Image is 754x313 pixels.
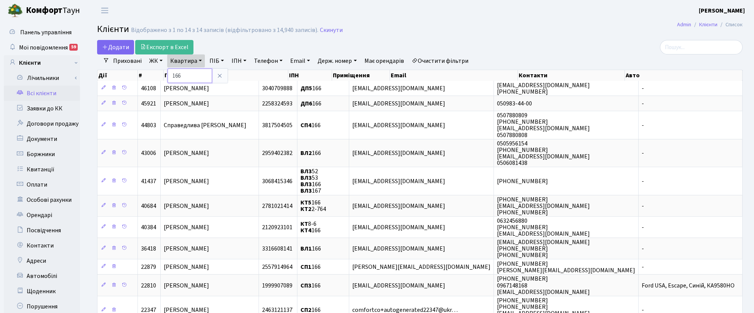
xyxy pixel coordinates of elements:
[4,192,80,208] a: Особові рахунки
[320,27,343,34] a: Скинути
[300,180,312,188] b: ВЛ3
[497,99,532,108] span: 050983-44-00
[141,84,156,93] span: 46108
[497,177,548,185] span: [PHONE_NUMBER]
[4,101,80,116] a: Заявки до КК
[20,28,72,37] span: Панель управління
[352,223,445,232] span: [EMAIL_ADDRESS][DOMAIN_NAME]
[164,84,209,93] span: [PERSON_NAME]
[9,70,80,86] a: Лічильники
[228,54,249,67] a: ІПН
[300,121,321,129] span: 166
[642,263,644,271] span: -
[262,281,292,290] span: 1999907089
[26,4,62,16] b: Комфорт
[97,70,138,81] th: Дії
[288,70,332,81] th: ІПН
[300,99,312,108] b: ДП6
[131,27,318,34] div: Відображено з 1 по 14 з 14 записів (відфільтровано з 14,940 записів).
[677,21,691,29] a: Admin
[141,99,156,108] span: 45921
[300,227,312,235] b: КТ4
[300,167,312,176] b: ВЛ3
[287,54,313,67] a: Email
[300,220,321,235] span: 8-6 166
[660,40,743,54] input: Пошук...
[69,44,78,51] div: 59
[699,6,745,15] a: [PERSON_NAME]
[206,54,227,67] a: ПІБ
[699,21,717,29] a: Клієнти
[146,54,166,67] a: ЖК
[164,121,246,129] span: Справедлива [PERSON_NAME]
[300,121,312,129] b: СП4
[300,99,321,108] span: 166
[4,268,80,284] a: Автомобілі
[262,202,292,210] span: 2781021414
[300,220,308,228] b: КТ
[4,40,80,55] a: Мої повідомлення59
[497,217,590,238] span: 0632456880 [PHONE_NUMBER] [EMAIL_ADDRESS][DOMAIN_NAME]
[164,177,209,185] span: [PERSON_NAME]
[141,223,156,232] span: 40384
[300,167,321,195] span: 52 53 166 167
[642,244,644,253] span: -
[497,139,590,167] span: 0505956154 [PHONE_NUMBER] [EMAIL_ADDRESS][DOMAIN_NAME] 0506081438
[300,174,312,182] b: ВЛ3
[409,54,471,67] a: Очистити фільтри
[497,111,590,139] span: 0507880809 [PHONE_NUMBER] [EMAIL_ADDRESS][DOMAIN_NAME] 0507880808
[97,40,134,54] a: Додати
[300,244,312,253] b: ВЛ1
[352,263,490,271] span: [PERSON_NAME][EMAIL_ADDRESS][DOMAIN_NAME]
[4,208,80,223] a: Орендарі
[135,40,193,54] a: Експорт в Excel
[4,55,80,70] a: Клієнти
[300,198,326,213] span: 166 2-764
[352,149,445,157] span: [EMAIL_ADDRESS][DOMAIN_NAME]
[262,244,292,253] span: 3316608141
[138,70,164,81] th: #
[352,281,445,290] span: [EMAIL_ADDRESS][DOMAIN_NAME]
[300,149,321,157] span: 166
[332,70,390,81] th: Приміщення
[390,70,518,81] th: Email
[4,25,80,40] a: Панель управління
[352,177,445,185] span: [EMAIL_ADDRESS][DOMAIN_NAME]
[262,223,292,232] span: 2120923101
[262,84,292,93] span: 3040709888
[4,223,80,238] a: Посвідчення
[300,244,321,253] span: 166
[164,70,288,81] th: ПІБ
[4,253,80,268] a: Адреси
[141,244,156,253] span: 36418
[164,244,209,253] span: [PERSON_NAME]
[141,281,156,290] span: 22810
[717,21,743,29] li: Список
[497,275,590,296] span: [PHONE_NUMBER] 0967148168 [EMAIL_ADDRESS][DOMAIN_NAME]
[262,121,292,129] span: 3817504505
[352,121,445,129] span: [EMAIL_ADDRESS][DOMAIN_NAME]
[352,202,445,210] span: [EMAIL_ADDRESS][DOMAIN_NAME]
[4,147,80,162] a: Боржники
[164,281,209,290] span: [PERSON_NAME]
[97,22,129,36] span: Клієнти
[164,202,209,210] span: [PERSON_NAME]
[352,244,445,253] span: [EMAIL_ADDRESS][DOMAIN_NAME]
[642,84,644,93] span: -
[666,17,754,33] nav: breadcrumb
[642,202,644,210] span: -
[141,121,156,129] span: 44803
[4,284,80,299] a: Щоденник
[4,238,80,253] a: Контакти
[300,263,312,271] b: СП1
[642,223,644,232] span: -
[497,260,635,275] span: [PHONE_NUMBER] [PERSON_NAME][EMAIL_ADDRESS][DOMAIN_NAME]
[642,121,644,129] span: -
[4,131,80,147] a: Документи
[262,99,292,108] span: 2258324593
[26,4,80,17] span: Таун
[300,84,321,93] span: 166
[642,99,644,108] span: -
[300,263,321,271] span: 166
